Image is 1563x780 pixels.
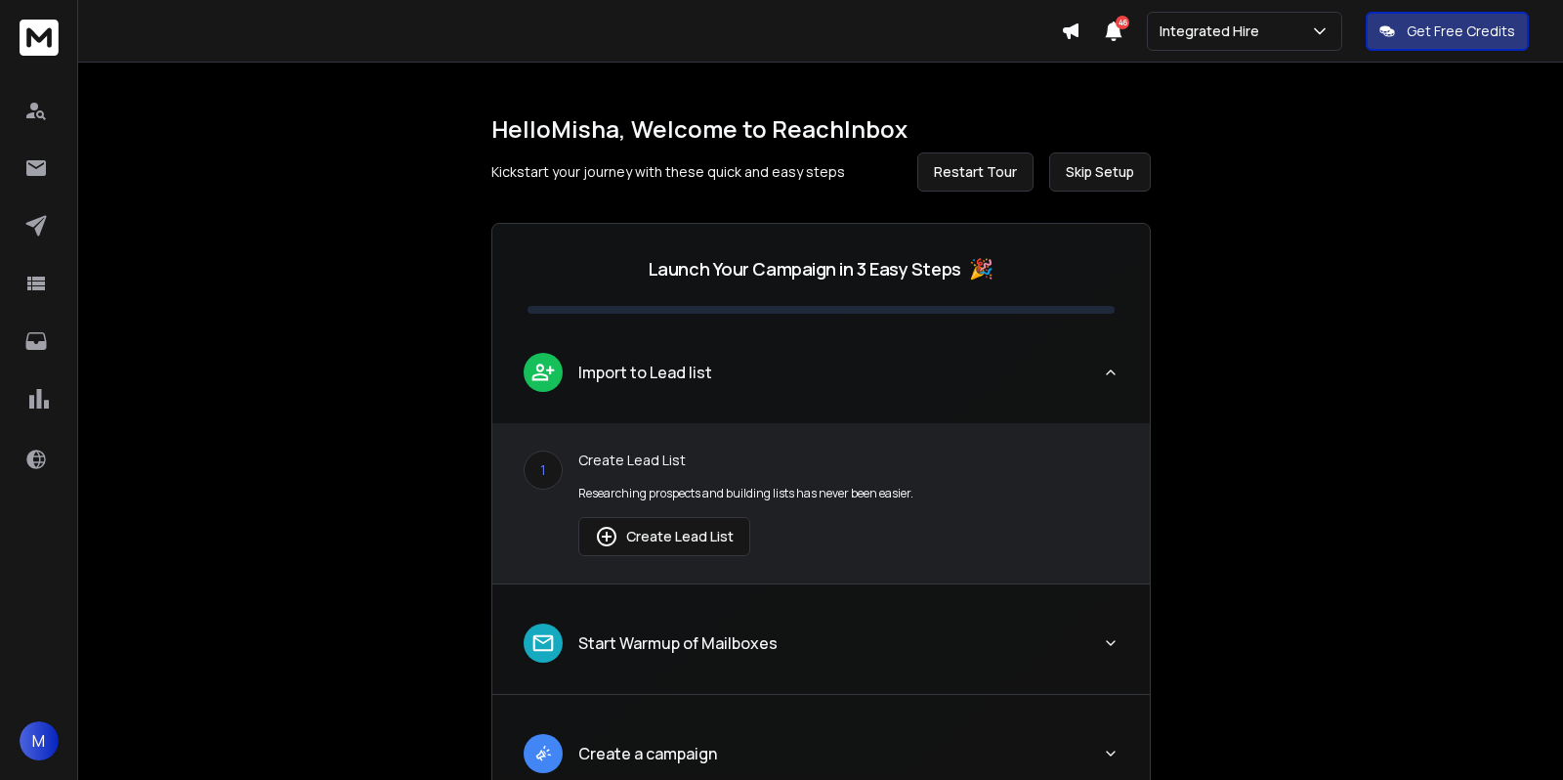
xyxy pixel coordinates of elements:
[530,630,556,656] img: lead
[530,741,556,765] img: lead
[1066,162,1134,182] span: Skip Setup
[1160,22,1267,41] p: Integrated Hire
[969,255,993,282] span: 🎉
[530,360,556,384] img: lead
[1366,12,1529,51] button: Get Free Credits
[1407,22,1515,41] p: Get Free Credits
[20,721,59,760] button: M
[492,337,1150,423] button: leadImport to Lead list
[917,152,1034,192] button: Restart Tour
[491,162,845,182] p: Kickstart your journey with these quick and easy steps
[578,631,778,655] p: Start Warmup of Mailboxes
[578,486,1119,501] p: Researching prospects and building lists has never been easier.
[595,525,618,548] img: lead
[492,608,1150,694] button: leadStart Warmup of Mailboxes
[491,113,1151,145] h1: Hello Misha , Welcome to ReachInbox
[1116,16,1129,29] span: 46
[578,361,712,384] p: Import to Lead list
[578,517,750,556] button: Create Lead List
[1049,152,1151,192] button: Skip Setup
[492,423,1150,584] div: leadImport to Lead list
[524,451,563,490] div: 1
[578,742,717,765] p: Create a campaign
[578,451,1119,470] p: Create Lead List
[649,255,961,282] p: Launch Your Campaign in 3 Easy Steps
